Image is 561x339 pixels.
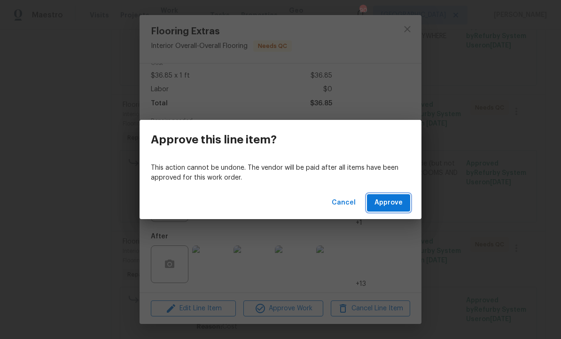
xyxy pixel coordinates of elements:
[367,194,410,212] button: Approve
[328,194,359,212] button: Cancel
[151,133,277,146] h3: Approve this line item?
[332,197,356,209] span: Cancel
[151,163,410,183] p: This action cannot be undone. The vendor will be paid after all items have been approved for this...
[374,197,403,209] span: Approve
